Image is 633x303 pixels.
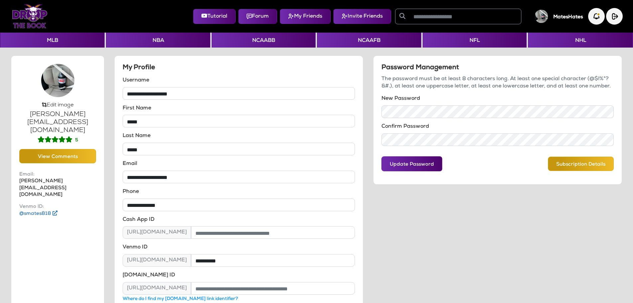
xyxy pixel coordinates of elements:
[123,77,149,84] label: Username
[553,14,583,20] h5: MatesHates
[19,171,96,178] span: Email:
[106,33,210,48] button: NBA
[381,76,614,90] p: The password must be at least 8 characters long. At least one special character (@$!%*?&#.), at l...
[381,123,429,131] label: Confirm Password
[123,272,175,279] label: [DOMAIN_NAME] ID
[238,9,277,24] button: Forum
[123,282,191,295] span: [URL][DOMAIN_NAME]
[381,95,420,103] label: New Password
[47,102,74,108] label: Edit image
[123,244,148,251] label: Venmo ID
[19,149,96,163] button: View Comments
[123,64,355,72] h5: My Profile
[423,33,527,48] button: NFL
[588,8,605,25] img: Notification
[212,33,316,48] button: NCAABB
[280,9,331,24] button: My Friends
[123,133,151,140] label: Last Name
[123,254,191,267] span: [URL][DOMAIN_NAME]
[19,171,96,198] p: [PERSON_NAME][EMAIL_ADDRESS][DOMAIN_NAME]
[123,189,139,196] label: Phone
[12,4,48,28] img: Logo
[193,9,236,24] button: Tutorial
[528,33,633,48] button: NHL
[75,137,78,144] label: 5
[535,10,548,23] img: User
[381,64,614,72] h5: Password Management
[19,110,96,134] h5: [PERSON_NAME][EMAIL_ADDRESS][DOMAIN_NAME]
[123,217,155,224] label: Cash App ID
[333,9,391,24] button: Invite Friends
[381,156,442,171] button: Update Password
[123,226,191,239] span: [URL][DOMAIN_NAME]
[19,211,57,216] a: @smates818
[19,204,96,210] span: Venmo ID:
[41,64,74,97] img: hIZp8s1qT+F9nasn0Gojk4AAAAAElFTkSuQmCC
[123,161,137,168] label: Email
[548,157,614,171] button: Subscription Details
[123,297,238,301] a: Where do I find my [DOMAIN_NAME] link identifier?
[123,105,151,112] label: First Name
[317,33,421,48] button: NCAAFB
